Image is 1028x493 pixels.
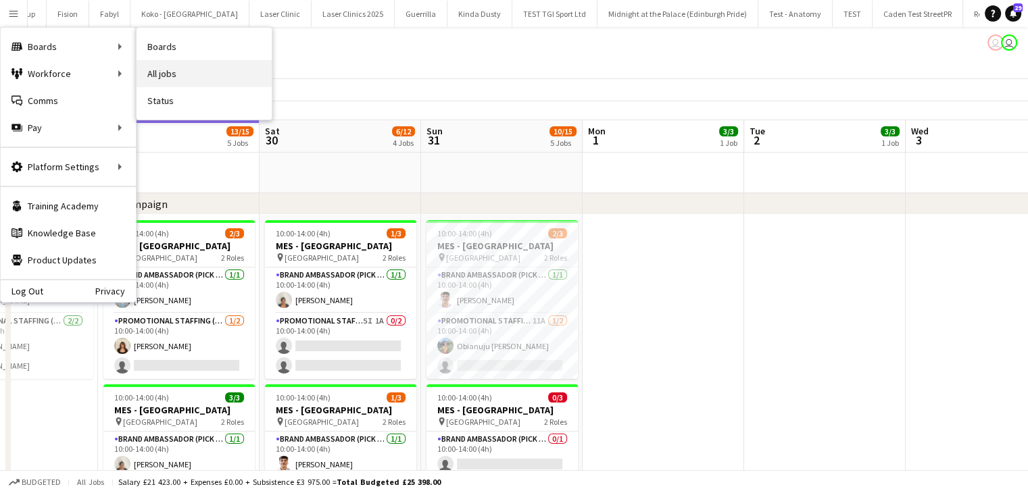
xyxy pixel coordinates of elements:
div: 1 Job [881,138,899,148]
a: 29 [1005,5,1021,22]
span: Budgeted [22,477,61,487]
a: Privacy [95,286,136,296]
button: Laser Clinic [249,1,312,27]
span: Sat [265,125,280,137]
a: Training Academy [1,192,136,219]
div: Platform Settings [1,153,136,180]
app-card-role: Promotional Staffing (Brand Ambassadors)5I1A0/210:00-14:00 (4h) [265,313,416,379]
span: 1/3 [387,228,406,238]
span: 3/3 [719,126,738,136]
app-card-role: Brand Ambassador (Pick up)1/110:00-14:00 (4h)[PERSON_NAME] [265,267,416,313]
button: Midnight at the Palace (Edinburgh Pride) [597,1,758,27]
span: 1 [586,132,606,148]
span: 10:00-14:00 (4h) [276,392,331,403]
span: 2/3 [225,228,244,238]
button: Koko - [GEOGRAPHIC_DATA] [130,1,249,27]
h3: MES - [GEOGRAPHIC_DATA] [426,404,578,416]
span: Mon [588,125,606,137]
span: 3 [909,132,929,148]
div: Workforce [1,60,136,87]
span: 2 Roles [383,417,406,427]
span: 2 Roles [221,253,244,263]
span: 1/3 [387,392,406,403]
button: TEST [833,1,873,27]
span: 2 Roles [544,417,567,427]
app-card-role: Brand Ambassador (Pick up)1/110:00-14:00 (4h)[PERSON_NAME] [103,432,255,477]
div: Boards [1,33,136,60]
div: 4 Jobs [393,138,414,148]
h3: MES - [GEOGRAPHIC_DATA] [426,240,578,252]
app-user-avatar: Ellie Allen [987,34,1004,51]
span: [GEOGRAPHIC_DATA] [285,417,359,427]
button: Guerrilla [395,1,447,27]
app-job-card: 10:00-14:00 (4h)1/3MES - [GEOGRAPHIC_DATA] [GEOGRAPHIC_DATA]2 RolesBrand Ambassador (Pick up)1/11... [265,220,416,379]
span: All jobs [74,477,107,487]
span: 31 [424,132,443,148]
span: [GEOGRAPHIC_DATA] [123,417,197,427]
app-card-role: Promotional Staffing (Brand Ambassadors)1/210:00-14:00 (4h)[PERSON_NAME] [103,313,255,379]
span: [GEOGRAPHIC_DATA] [123,253,197,263]
div: 1 Job [720,138,737,148]
span: 10:00-14:00 (4h) [276,228,331,238]
span: [GEOGRAPHIC_DATA] [446,253,520,263]
button: Budgeted [7,475,63,490]
span: 10:00-14:00 (4h) [437,392,492,403]
span: 2/3 [548,228,567,238]
span: 10/15 [549,126,577,136]
span: 2 Roles [544,253,567,263]
a: Product Updates [1,246,136,274]
button: Laser Clinics 2025 [312,1,395,27]
span: Sun [426,125,443,137]
app-card-role: Brand Ambassador (Pick up)1/110:00-14:00 (4h)[PERSON_NAME] [103,267,255,313]
button: TEST TGI Sport Ltd [512,1,597,27]
span: 30 [263,132,280,148]
button: Fabyl [89,1,130,27]
span: 2 [748,132,765,148]
span: [GEOGRAPHIC_DATA] [446,417,520,427]
app-job-card: 10:00-14:00 (4h)2/3MES - [GEOGRAPHIC_DATA] [GEOGRAPHIC_DATA]2 RolesBrand Ambassador (Pick up)1/11... [426,220,578,379]
h3: MES - [GEOGRAPHIC_DATA] [103,240,255,252]
h3: MES - [GEOGRAPHIC_DATA] [265,404,416,416]
a: Knowledge Base [1,219,136,246]
a: Boards [137,33,272,60]
span: 2 Roles [221,417,244,427]
span: 3/3 [225,392,244,403]
div: 5 Jobs [550,138,576,148]
span: 10:00-14:00 (4h) [114,228,169,238]
span: Wed [911,125,929,137]
a: Log Out [1,286,43,296]
span: [GEOGRAPHIC_DATA] [285,253,359,263]
span: 6/12 [392,126,415,136]
div: Pay [1,114,136,141]
app-card-role: Brand Ambassador (Pick up)0/110:00-14:00 (4h) [426,432,578,477]
span: 10:00-14:00 (4h) [437,228,492,238]
a: Status [137,87,272,114]
a: All jobs [137,60,272,87]
a: Comms [1,87,136,114]
app-card-role: Brand Ambassador (Pick up)1/110:00-14:00 (4h)[PERSON_NAME] [265,432,416,477]
div: 5 Jobs [227,138,253,148]
span: 29 [1013,3,1023,12]
span: 0/3 [548,392,567,403]
h3: MES - [GEOGRAPHIC_DATA] [103,404,255,416]
span: 2 Roles [383,253,406,263]
span: Total Budgeted £25 398.00 [337,477,441,487]
button: Fision [47,1,89,27]
div: Salary £21 423.00 + Expenses £0.00 + Subsistence £3 975.00 = [118,477,441,487]
span: 10:00-14:00 (4h) [114,392,169,403]
span: 13/15 [226,126,253,136]
app-user-avatar: Shamilah Amide [1001,34,1017,51]
app-card-role: Brand Ambassador (Pick up)1/110:00-14:00 (4h)[PERSON_NAME] [426,267,578,313]
h3: MES - [GEOGRAPHIC_DATA] [265,240,416,252]
span: 3/3 [881,126,900,136]
span: Tue [750,125,765,137]
button: Caden Test StreetPR [873,1,963,27]
app-card-role: Promotional Staffing (Brand Ambassadors)11A1/210:00-14:00 (4h)Obianuju [PERSON_NAME] [426,313,578,379]
button: Test - Anatomy [758,1,833,27]
app-job-card: 10:00-14:00 (4h)2/3MES - [GEOGRAPHIC_DATA] [GEOGRAPHIC_DATA]2 RolesBrand Ambassador (Pick up)1/11... [103,220,255,379]
button: Kinda Dusty [447,1,512,27]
